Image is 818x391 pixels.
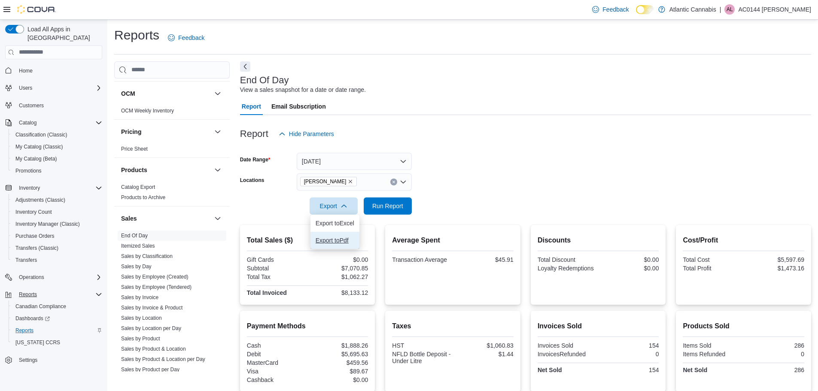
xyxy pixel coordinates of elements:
a: End Of Day [121,233,148,239]
button: Purchase Orders [9,230,106,242]
button: My Catalog (Beta) [9,153,106,165]
div: Items Sold [683,342,742,349]
button: Sales [121,214,211,223]
button: Users [2,82,106,94]
button: Transfers (Classic) [9,242,106,254]
button: Remove Bay Roberts from selection in this group [348,179,353,184]
a: Classification (Classic) [12,130,71,140]
div: NFLD Bottle Deposit - Under Litre [392,351,451,364]
button: Users [15,83,36,93]
button: Operations [15,272,48,282]
button: Products [121,166,211,174]
button: Inventory Manager (Classic) [9,218,106,230]
a: My Catalog (Classic) [12,142,67,152]
span: Bay Roberts [300,177,357,186]
button: Operations [2,271,106,283]
span: Sales by Classification [121,253,173,260]
span: Sales by Day [121,263,152,270]
h3: OCM [121,89,135,98]
button: Products [213,165,223,175]
span: Dashboards [12,313,102,324]
div: 0 [745,351,804,358]
h1: Reports [114,27,159,44]
button: Reports [9,324,106,336]
div: $89.67 [309,368,368,375]
a: Catalog Export [121,184,155,190]
span: Export to Pdf [316,237,354,244]
span: Sales by Location [121,315,162,321]
a: Promotions [12,166,45,176]
a: Sales by Employee (Tendered) [121,284,192,290]
span: Inventory Manager (Classic) [12,219,102,229]
span: Dashboards [15,315,50,322]
span: Adjustments (Classic) [12,195,102,205]
button: Open list of options [400,179,407,185]
a: My Catalog (Beta) [12,154,61,164]
div: Sales [114,230,230,378]
a: Feedback [589,1,632,18]
div: Loyalty Redemptions [538,265,596,272]
a: Sales by Product per Day [121,367,179,373]
a: Products to Archive [121,194,165,200]
span: Transfers (Classic) [12,243,102,253]
div: Pricing [114,144,230,158]
span: Customers [15,100,102,111]
button: Clear input [390,179,397,185]
button: Hide Parameters [275,125,338,142]
span: Products to Archive [121,194,165,201]
a: Canadian Compliance [12,301,70,312]
span: Sales by Employee (Created) [121,273,189,280]
span: My Catalog (Classic) [15,143,63,150]
span: Reports [15,327,33,334]
div: $5,695.63 [309,351,368,358]
a: Customers [15,100,47,111]
button: Export toPdf [310,232,359,249]
span: Classification (Classic) [15,131,67,138]
button: Export [310,197,358,215]
button: Promotions [9,165,106,177]
div: $8,133.12 [309,289,368,296]
div: $0.00 [600,256,659,263]
button: Settings [2,354,106,366]
div: HST [392,342,451,349]
button: Inventory [2,182,106,194]
a: Home [15,66,36,76]
h3: Pricing [121,127,141,136]
div: $1.44 [455,351,514,358]
button: Inventory Count [9,206,106,218]
span: Catalog Export [121,184,155,191]
span: Run Report [372,202,403,210]
span: Feedback [602,5,629,14]
span: Settings [19,357,37,364]
span: Home [19,67,33,74]
button: Home [2,64,106,77]
button: Run Report [364,197,412,215]
button: Inventory [15,183,43,193]
button: Catalog [2,117,106,129]
div: Transaction Average [392,256,451,263]
span: Promotions [15,167,42,174]
h3: End Of Day [240,75,289,85]
button: [US_STATE] CCRS [9,336,106,349]
a: Sales by Location per Day [121,325,181,331]
a: Price Sheet [121,146,148,152]
div: $5,597.69 [745,256,804,263]
span: Report [242,98,261,115]
a: Settings [15,355,41,365]
span: My Catalog (Beta) [12,154,102,164]
a: Adjustments (Classic) [12,195,69,205]
span: My Catalog (Classic) [12,142,102,152]
span: Itemized Sales [121,242,155,249]
div: Total Tax [247,273,306,280]
nav: Complex example [5,61,102,389]
button: Pricing [121,127,211,136]
div: $1,062.27 [309,273,368,280]
a: Inventory Count [12,207,55,217]
div: Total Discount [538,256,596,263]
a: Sales by Product & Location [121,346,186,352]
a: OCM Weekly Inventory [121,108,174,114]
span: Export to Excel [316,220,354,227]
span: Load All Apps in [GEOGRAPHIC_DATA] [24,25,102,42]
div: $1,473.16 [745,265,804,272]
